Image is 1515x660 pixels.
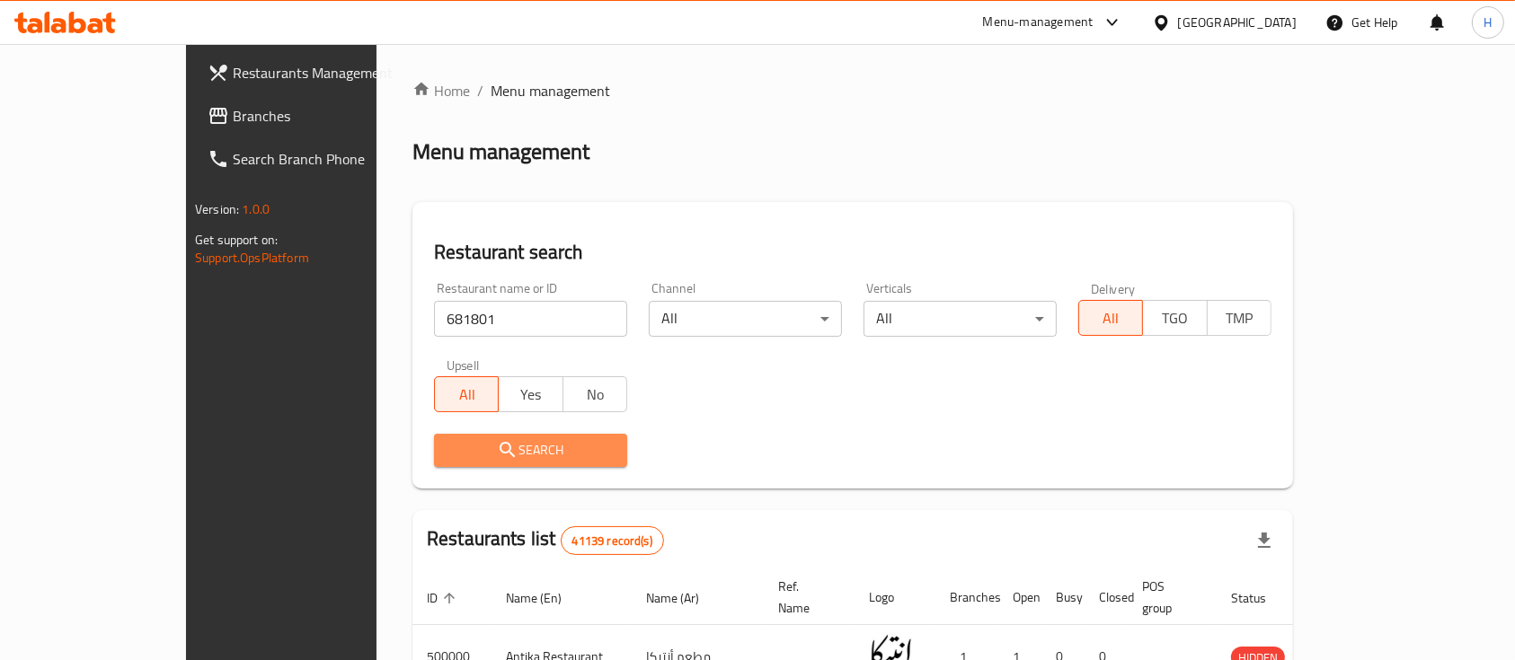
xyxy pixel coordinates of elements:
div: Export file [1243,519,1286,562]
h2: Restaurants list [427,525,664,555]
div: [GEOGRAPHIC_DATA] [1178,13,1297,32]
span: Menu management [491,80,610,101]
span: Ref. Name [778,576,833,619]
span: Search [448,439,613,462]
button: TMP [1207,300,1271,336]
button: TGO [1142,300,1207,336]
span: Yes [506,382,555,408]
span: Branches [233,105,425,127]
div: Menu-management [983,12,1094,33]
a: Branches [193,94,439,137]
a: Search Branch Phone [193,137,439,180]
th: Open [998,570,1041,625]
span: No [571,382,620,408]
th: Logo [855,570,935,625]
a: Support.OpsPlatform [195,246,309,269]
button: Search [434,434,627,467]
span: ID [427,587,461,609]
label: Upsell [447,358,480,371]
th: Closed [1085,570,1128,625]
div: All [864,301,1057,337]
span: All [442,382,492,408]
nav: breadcrumb [412,80,1293,101]
span: Version: [195,198,239,221]
span: TMP [1215,305,1264,331]
span: H [1484,13,1492,32]
label: Delivery [1091,282,1136,295]
button: Yes [498,376,563,412]
span: All [1086,305,1136,331]
span: Name (Ar) [646,587,722,609]
button: All [434,376,499,412]
span: 41139 record(s) [562,532,663,550]
span: Status [1231,587,1289,609]
span: Name (En) [506,587,585,609]
span: Get support on: [195,228,278,251]
button: No [563,376,627,412]
button: All [1078,300,1143,336]
span: Search Branch Phone [233,148,425,170]
a: Restaurants Management [193,51,439,94]
div: Total records count [561,526,664,555]
input: Search for restaurant name or ID.. [434,301,627,337]
div: All [649,301,842,337]
span: 1.0.0 [242,198,270,221]
span: TGO [1150,305,1200,331]
h2: Restaurant search [434,239,1271,266]
span: POS group [1142,576,1195,619]
h2: Menu management [412,137,589,166]
th: Branches [935,570,998,625]
li: / [477,80,483,101]
span: Restaurants Management [233,62,425,84]
th: Busy [1041,570,1085,625]
a: Home [412,80,470,101]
